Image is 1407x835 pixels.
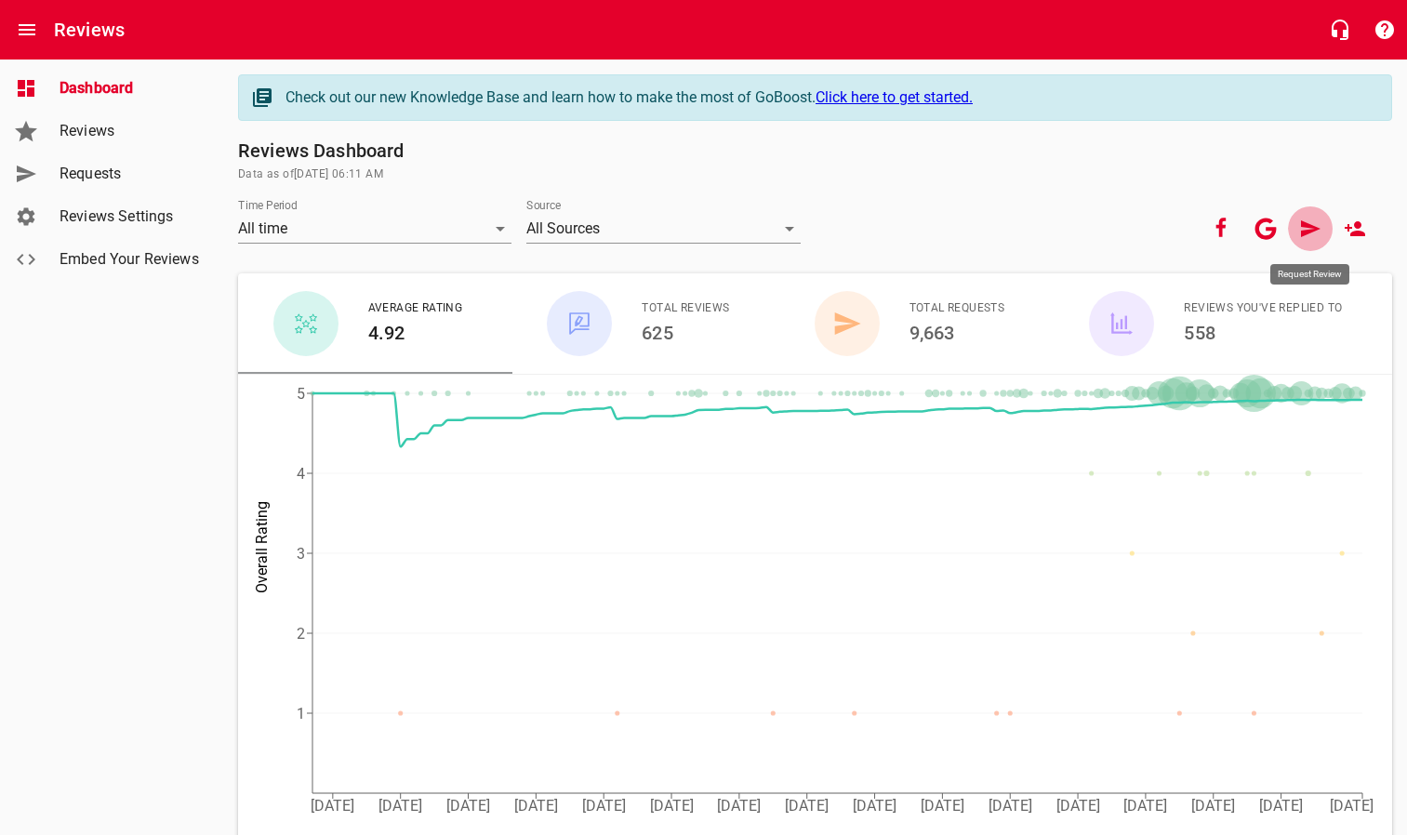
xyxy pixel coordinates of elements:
[238,200,298,211] label: Time Period
[921,797,964,815] tspan: [DATE]
[853,797,896,815] tspan: [DATE]
[717,797,761,815] tspan: [DATE]
[642,318,729,348] h6: 625
[1191,797,1235,815] tspan: [DATE]
[989,797,1032,815] tspan: [DATE]
[526,214,800,244] div: All Sources
[297,705,305,722] tspan: 1
[1330,797,1374,815] tspan: [DATE]
[582,797,626,815] tspan: [DATE]
[909,318,1005,348] h6: 9,663
[238,166,1392,184] span: Data as of [DATE] 06:11 AM
[238,214,511,244] div: All time
[650,797,694,815] tspan: [DATE]
[54,15,125,45] h6: Reviews
[297,385,305,403] tspan: 5
[238,136,1392,166] h6: Reviews Dashboard
[785,797,829,815] tspan: [DATE]
[1362,7,1407,52] button: Support Portal
[816,88,973,106] a: Click here to get started.
[60,163,201,185] span: Requests
[297,625,305,643] tspan: 2
[297,465,305,483] tspan: 4
[297,545,305,563] tspan: 3
[5,7,49,52] button: Open drawer
[378,797,422,815] tspan: [DATE]
[1184,299,1342,318] span: Reviews You've Replied To
[311,797,354,815] tspan: [DATE]
[526,200,561,211] label: Source
[514,797,558,815] tspan: [DATE]
[1259,797,1303,815] tspan: [DATE]
[368,299,463,318] span: Average Rating
[909,299,1005,318] span: Total Requests
[60,120,201,142] span: Reviews
[446,797,490,815] tspan: [DATE]
[368,318,463,348] h6: 4.92
[60,205,201,228] span: Reviews Settings
[1123,797,1167,815] tspan: [DATE]
[1333,206,1377,251] a: New User
[1199,206,1243,251] button: Your Facebook account is connected
[253,501,271,593] tspan: Overall Rating
[1184,318,1342,348] h6: 558
[1243,206,1288,251] button: Your google account is connected
[285,86,1373,109] div: Check out our new Knowledge Base and learn how to make the most of GoBoost.
[1318,7,1362,52] button: Live Chat
[642,299,729,318] span: Total Reviews
[1056,797,1100,815] tspan: [DATE]
[60,248,201,271] span: Embed Your Reviews
[60,77,201,99] span: Dashboard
